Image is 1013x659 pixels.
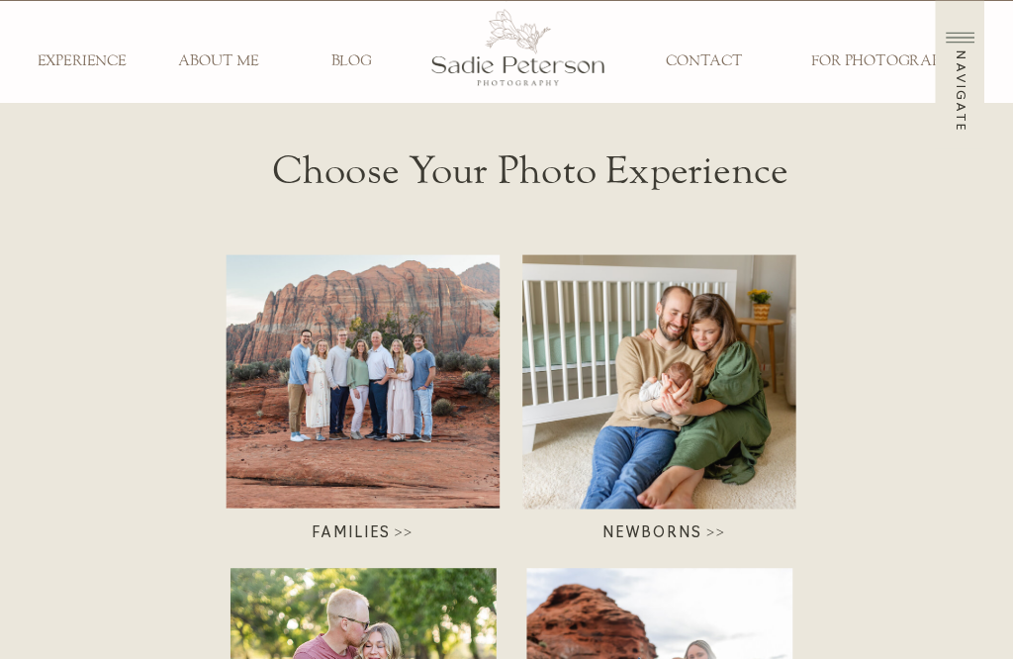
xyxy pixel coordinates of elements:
[562,523,766,542] a: Newborns >>
[799,52,989,71] a: FOR PHOTOGRAPHERS
[261,523,465,542] a: Families >>
[247,150,812,188] h2: Choose Your Photo Experience
[951,50,968,116] div: navigate
[296,52,408,71] a: BLOG
[26,52,138,71] a: EXPERIENCE
[648,52,760,71] a: CONTACT
[163,52,275,71] a: ABOUT ME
